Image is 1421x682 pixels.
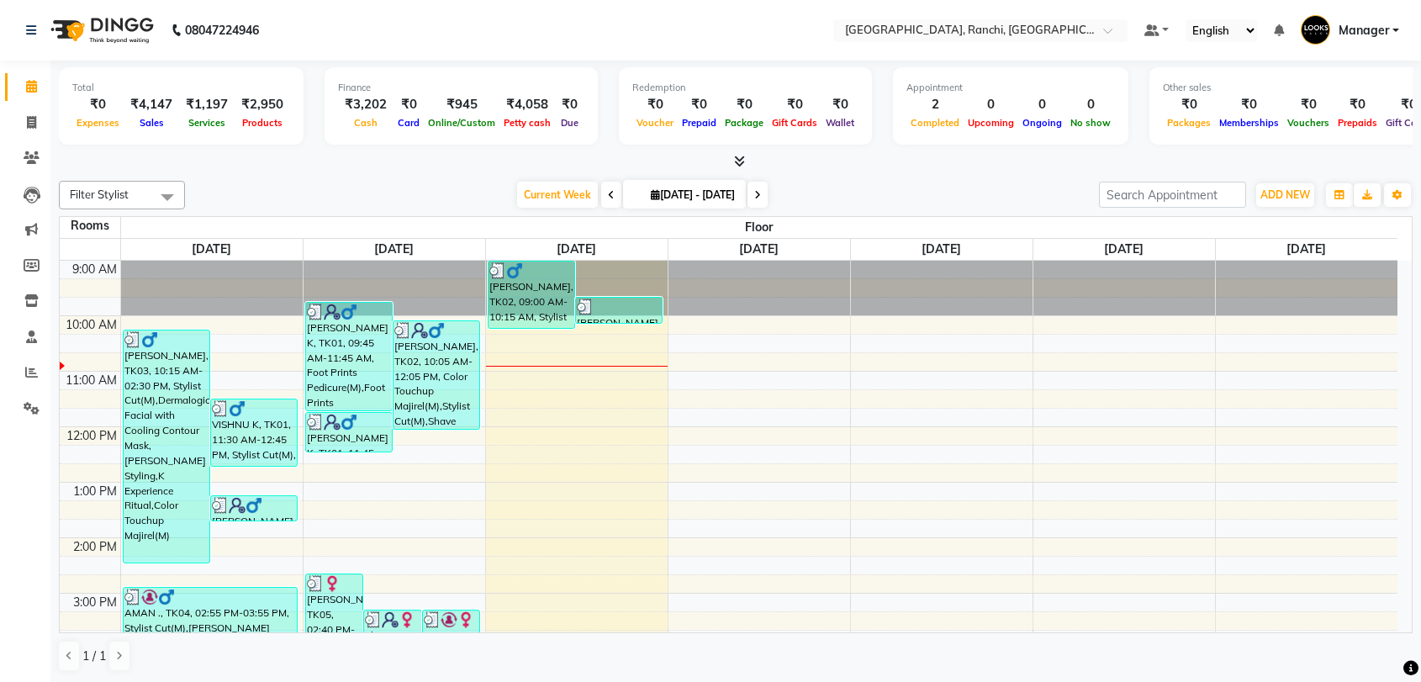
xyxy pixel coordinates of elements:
span: Due [557,117,583,129]
b: 08047224946 [185,7,259,54]
div: 3:00 PM [70,594,120,611]
a: October 3, 2025 [918,239,964,260]
div: [PERSON_NAME] K, TK01, 11:45 AM-12:30 PM, [PERSON_NAME] Styling [306,413,392,452]
a: October 4, 2025 [1101,239,1147,260]
div: Shreya, TK04, 03:20 PM-04:20 PM, Global Color Inoa(F)* [364,611,421,663]
div: ₹0 [394,95,424,114]
a: October 1, 2025 [553,239,600,260]
span: [DATE] - [DATE] [647,188,739,201]
div: ₹0 [72,95,124,114]
div: VISHNU K, TK01, 11:30 AM-12:45 PM, Stylist Cut(M),[PERSON_NAME] Styling [211,399,297,466]
div: 0 [1066,95,1115,114]
div: [PERSON_NAME], TK02, 01:15 PM-01:45 PM, Stylist Cut(M) [211,496,297,521]
span: Online/Custom [424,117,499,129]
button: ADD NEW [1256,183,1314,207]
div: ₹1,197 [179,95,235,114]
div: 11:00 AM [62,372,120,389]
img: Manager [1301,15,1330,45]
div: ₹0 [1215,95,1283,114]
span: 1 / 1 [82,648,106,665]
span: Prepaid [678,117,721,129]
div: ₹945 [424,95,499,114]
div: Finance [338,81,584,95]
span: Upcoming [964,117,1018,129]
div: ₹3,202 [338,95,394,114]
span: Wallet [821,117,858,129]
span: Sales [135,117,168,129]
span: Completed [906,117,964,129]
div: Rooms [60,217,120,235]
div: [PERSON_NAME] K, TK01, 09:45 AM-11:45 AM, Foot Prints Pedicure(M),Foot Prints Manicure(M) [306,303,392,410]
span: Filter Stylist [70,188,129,201]
div: 12:00 PM [63,427,120,445]
div: ₹0 [768,95,821,114]
div: ₹4,058 [499,95,555,114]
div: 2:00 PM [70,538,120,556]
span: Package [721,117,768,129]
span: Voucher [632,117,678,129]
div: ₹0 [632,95,678,114]
div: ₹0 [1163,95,1215,114]
span: Floor [121,217,1398,238]
div: ₹0 [821,95,858,114]
a: October 5, 2025 [1283,239,1329,260]
a: September 30, 2025 [371,239,417,260]
span: Card [394,117,424,129]
a: October 2, 2025 [736,239,782,260]
div: [PERSON_NAME], TK02, 10:05 AM-12:05 PM, Color Touchup Majirel(M),Stylist Cut(M),Shave Regular [394,321,479,429]
span: Gift Cards [768,117,821,129]
span: Packages [1163,117,1215,129]
div: [PERSON_NAME], TK02, 09:00 AM-10:15 AM, Stylist Cut(M),[PERSON_NAME] Styling [489,262,574,328]
span: Vouchers [1283,117,1334,129]
div: Redemption [632,81,858,95]
div: ₹0 [678,95,721,114]
div: ₹0 [1283,95,1334,114]
div: [PERSON_NAME], TK03, 03:20 PM-04:20 PM, Roots Touchup Inoa(F) [423,611,480,663]
div: AMAN ., TK04, 02:55 PM-03:55 PM, Stylist Cut(M),[PERSON_NAME] Trimming [124,588,298,641]
input: Search Appointment [1099,182,1246,208]
span: Ongoing [1018,117,1066,129]
span: Prepaids [1334,117,1381,129]
div: [PERSON_NAME], TK03, 10:15 AM-02:30 PM, Stylist Cut(M),Dermalogica Facial with Cooling Contour Ma... [124,330,209,563]
span: Current Week [517,182,598,208]
span: ADD NEW [1260,188,1310,201]
span: Memberships [1215,117,1283,129]
div: ₹0 [721,95,768,114]
div: Total [72,81,290,95]
div: 2 [906,95,964,114]
div: ₹4,147 [124,95,179,114]
div: ₹2,950 [235,95,290,114]
span: Services [184,117,230,129]
img: logo [43,7,158,54]
span: No show [1066,117,1115,129]
div: [PERSON_NAME], TK05, 02:40 PM-04:40 PM, Eyebrows,Forehead Threading,Upperlip~Wax,Upperlip~Wax [306,574,363,682]
div: 0 [964,95,1018,114]
div: ₹0 [1334,95,1381,114]
div: 0 [1018,95,1066,114]
div: [PERSON_NAME], TK01, 09:40 AM-10:10 AM, [PERSON_NAME] Trimming [576,298,662,323]
div: ₹0 [555,95,584,114]
span: Expenses [72,117,124,129]
span: Petty cash [499,117,555,129]
span: Cash [350,117,382,129]
a: September 29, 2025 [188,239,235,260]
span: Products [238,117,287,129]
span: Manager [1339,22,1389,40]
div: Appointment [906,81,1115,95]
div: 10:00 AM [62,316,120,334]
div: 1:00 PM [70,483,120,500]
div: 9:00 AM [69,261,120,278]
